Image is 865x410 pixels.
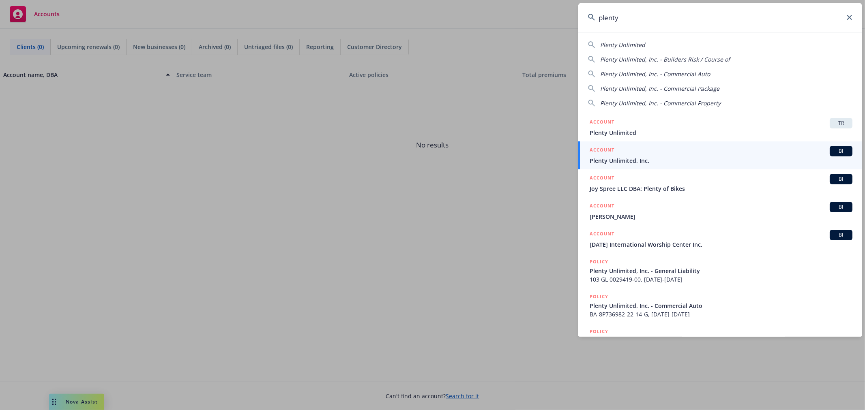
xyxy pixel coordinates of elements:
[590,202,614,211] h5: ACCOUNT
[833,203,849,211] span: BI
[833,147,849,155] span: BI
[578,3,862,32] input: Search...
[578,169,862,197] a: ACCOUNTBIJoy Spree LLC DBA: Plenty of Bikes
[590,258,608,266] h5: POLICY
[578,253,862,288] a: POLICYPlenty Unlimited, Inc. - General Liability103 GL 0029419-00, [DATE]-[DATE]
[590,230,614,239] h5: ACCOUNT
[590,128,852,137] span: Plenty Unlimited
[833,231,849,239] span: BI
[590,156,852,165] span: Plenty Unlimited, Inc.
[590,275,852,284] span: 103 GL 0029419-00, [DATE]-[DATE]
[600,41,645,49] span: Plenty Unlimited
[590,184,852,193] span: Joy Spree LLC DBA: Plenty of Bikes
[590,174,614,184] h5: ACCOUNT
[600,56,730,63] span: Plenty Unlimited, Inc. - Builders Risk / Course of
[578,323,862,358] a: POLICYPlenty Unlimited, Inc. - Foreign Package
[578,197,862,225] a: ACCOUNTBI[PERSON_NAME]
[590,212,852,221] span: [PERSON_NAME]
[600,99,721,107] span: Plenty Unlimited, Inc. - Commercial Property
[590,118,614,128] h5: ACCOUNT
[600,70,710,78] span: Plenty Unlimited, Inc. - Commercial Auto
[590,327,608,335] h5: POLICY
[578,113,862,141] a: ACCOUNTTRPlenty Unlimited
[590,293,608,301] h5: POLICY
[590,146,614,156] h5: ACCOUNT
[590,240,852,249] span: [DATE] International Worship Center Inc.
[600,85,719,92] span: Plenty Unlimited, Inc. - Commercial Package
[578,225,862,253] a: ACCOUNTBI[DATE] International Worship Center Inc.
[833,175,849,183] span: BI
[590,336,852,345] span: Plenty Unlimited, Inc. - Foreign Package
[833,120,849,127] span: TR
[590,301,852,310] span: Plenty Unlimited, Inc. - Commercial Auto
[578,288,862,323] a: POLICYPlenty Unlimited, Inc. - Commercial AutoBA-8P736982-22-14-G, [DATE]-[DATE]
[590,267,852,275] span: Plenty Unlimited, Inc. - General Liability
[590,310,852,318] span: BA-8P736982-22-14-G, [DATE]-[DATE]
[578,141,862,169] a: ACCOUNTBIPlenty Unlimited, Inc.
